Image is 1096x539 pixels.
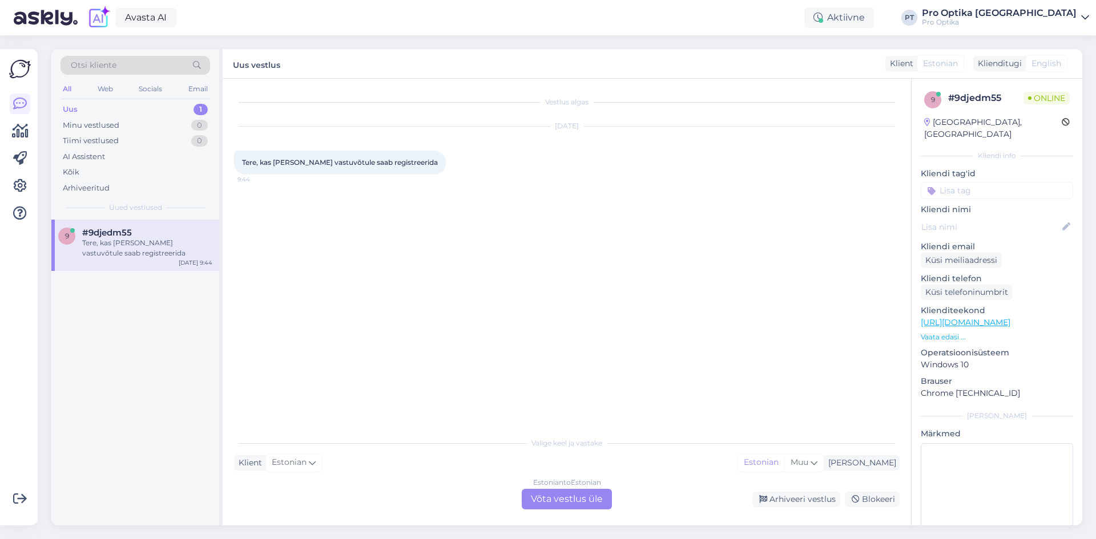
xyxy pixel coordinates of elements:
[1031,58,1061,70] span: English
[179,258,212,267] div: [DATE] 9:44
[63,120,119,131] div: Minu vestlused
[921,359,1073,371] p: Windows 10
[922,9,1077,18] div: Pro Optika [GEOGRAPHIC_DATA]
[233,56,280,71] label: Uus vestlus
[921,221,1060,233] input: Lisa nimi
[924,116,1062,140] div: [GEOGRAPHIC_DATA], [GEOGRAPHIC_DATA]
[136,82,164,96] div: Socials
[752,492,840,507] div: Arhiveeri vestlus
[522,489,612,509] div: Võta vestlus üle
[922,18,1077,27] div: Pro Optika
[272,456,307,469] span: Estonian
[191,120,208,131] div: 0
[921,151,1073,161] div: Kliendi info
[845,492,900,507] div: Blokeeri
[921,253,1002,268] div: Küsi meiliaadressi
[921,332,1073,342] p: Vaata edasi ...
[921,387,1073,399] p: Chrome [TECHNICAL_ID]
[63,167,79,178] div: Kõik
[921,285,1013,300] div: Küsi telefoninumbrit
[115,8,176,27] a: Avasta AI
[921,317,1010,327] a: [URL][DOMAIN_NAME]
[63,135,119,147] div: Tiimi vestlused
[824,457,896,469] div: [PERSON_NAME]
[234,457,262,469] div: Klient
[191,135,208,147] div: 0
[804,7,874,28] div: Aktiivne
[533,477,601,488] div: Estonian to Estonian
[71,59,116,71] span: Otsi kliente
[95,82,115,96] div: Web
[82,238,212,258] div: Tere, kas [PERSON_NAME] vastuvõtule saab registreerida
[921,428,1073,440] p: Märkmed
[885,58,913,70] div: Klient
[931,95,935,104] span: 9
[738,454,784,471] div: Estonian
[234,121,900,131] div: [DATE]
[242,158,438,167] span: Tere, kas [PERSON_NAME] vastuvõtule saab registreerida
[1024,92,1070,104] span: Online
[901,10,917,26] div: PT
[921,168,1073,180] p: Kliendi tag'id
[922,9,1089,27] a: Pro Optika [GEOGRAPHIC_DATA]Pro Optika
[921,347,1073,359] p: Operatsioonisüsteem
[921,411,1073,421] div: [PERSON_NAME]
[791,457,808,467] span: Muu
[109,202,162,213] span: Uued vestlused
[973,58,1022,70] div: Klienditugi
[921,241,1073,253] p: Kliendi email
[234,438,900,448] div: Valige keel ja vastake
[63,104,78,115] div: Uus
[923,58,958,70] span: Estonian
[921,182,1073,199] input: Lisa tag
[9,58,31,80] img: Askly Logo
[921,375,1073,387] p: Brauser
[921,204,1073,216] p: Kliendi nimi
[921,273,1073,285] p: Kliendi telefon
[87,6,111,30] img: explore-ai
[194,104,208,115] div: 1
[921,305,1073,317] p: Klienditeekond
[948,91,1024,105] div: # 9djedm55
[63,183,110,194] div: Arhiveeritud
[82,228,132,238] span: #9djedm55
[237,175,280,184] span: 9:44
[63,151,105,163] div: AI Assistent
[234,97,900,107] div: Vestlus algas
[65,232,69,240] span: 9
[61,82,74,96] div: All
[186,82,210,96] div: Email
